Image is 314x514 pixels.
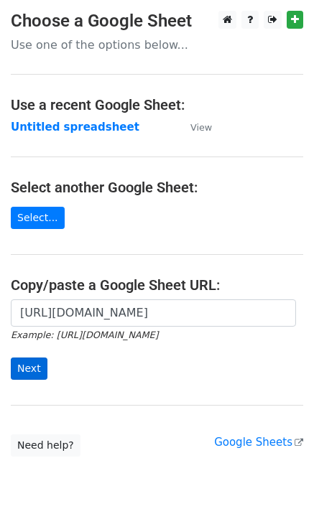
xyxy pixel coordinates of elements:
a: Untitled spreadsheet [11,121,139,134]
a: Google Sheets [214,436,303,449]
p: Use one of the options below... [11,37,303,52]
a: Select... [11,207,65,229]
small: Example: [URL][DOMAIN_NAME] [11,330,158,340]
small: View [190,122,212,133]
h4: Select another Google Sheet: [11,179,303,196]
input: Next [11,358,47,380]
a: Need help? [11,434,80,457]
h4: Use a recent Google Sheet: [11,96,303,113]
input: Paste your Google Sheet URL here [11,299,296,327]
iframe: Chat Widget [242,445,314,514]
a: View [176,121,212,134]
h4: Copy/paste a Google Sheet URL: [11,276,303,294]
h3: Choose a Google Sheet [11,11,303,32]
